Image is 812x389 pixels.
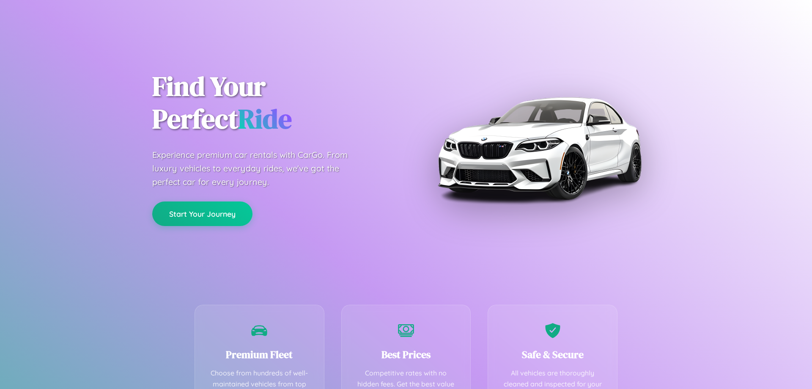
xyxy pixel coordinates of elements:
[501,348,604,361] h3: Safe & Secure
[354,348,458,361] h3: Best Prices
[208,348,311,361] h3: Premium Fleet
[238,100,292,137] span: Ride
[152,70,393,135] h1: Find Your Perfect
[433,42,645,254] img: Premium BMW car rental vehicle
[152,148,364,189] p: Experience premium car rentals with CarGo. From luxury vehicles to everyday rides, we've got the ...
[152,201,252,226] button: Start Your Journey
